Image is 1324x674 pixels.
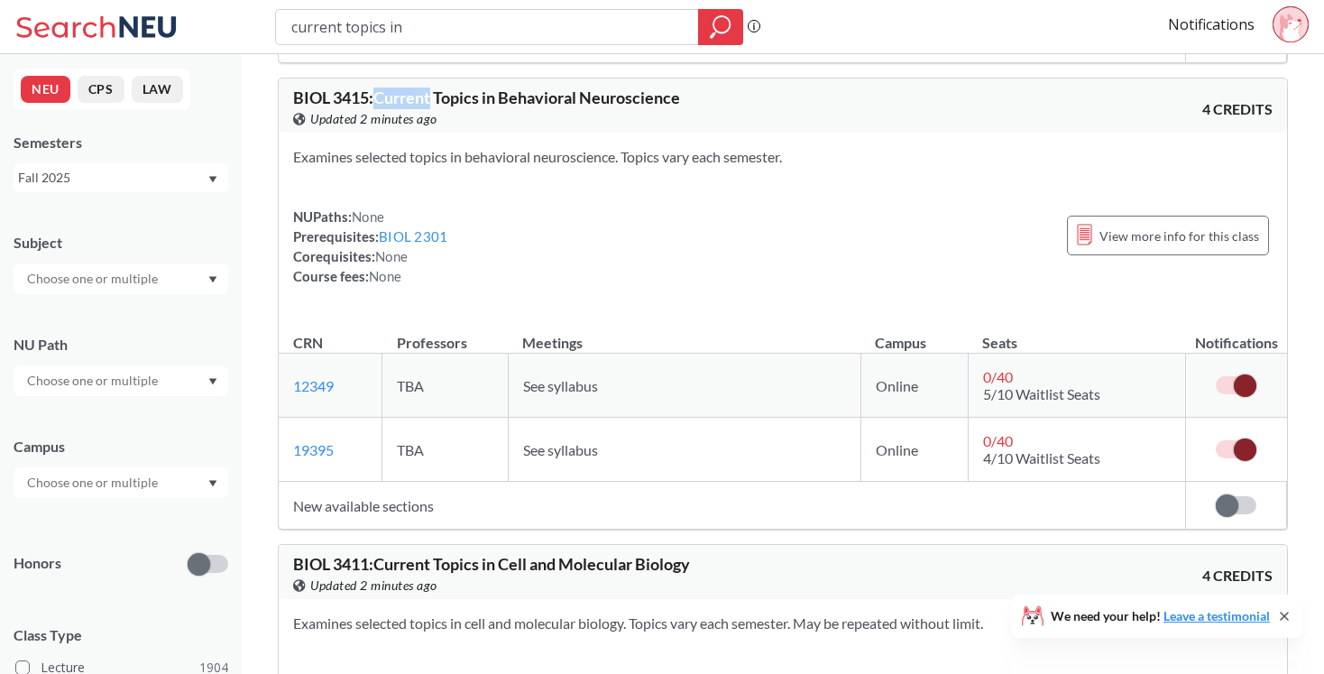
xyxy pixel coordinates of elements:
p: Honors [14,553,61,574]
span: 0 / 40 [983,432,1013,449]
span: We need your help! [1051,610,1270,623]
span: Class Type [14,625,228,645]
span: Updated 2 minutes ago [310,576,437,596]
a: Notifications [1168,14,1255,34]
div: Dropdown arrow [14,365,228,396]
svg: Dropdown arrow [208,276,217,283]
th: Seats [968,315,1186,354]
div: CRN [293,333,323,353]
a: 12349 [293,377,334,394]
th: Notifications [1186,315,1287,354]
div: Semesters [14,133,228,152]
a: Leave a testimonial [1163,608,1270,623]
span: None [375,248,408,264]
input: Choose one or multiple [18,472,170,494]
svg: Dropdown arrow [208,480,217,487]
span: View more info for this class [1099,225,1259,247]
span: 5/10 Waitlist Seats [983,385,1100,402]
div: NUPaths: Prerequisites: Corequisites: Course fees: [293,207,447,286]
svg: Dropdown arrow [208,378,217,385]
td: TBA [382,354,508,418]
span: 4/10 Waitlist Seats [983,449,1100,466]
span: 0 / 40 [983,368,1013,385]
a: BIOL 2301 [379,228,447,245]
input: Choose one or multiple [18,370,170,392]
span: BIOL 3411 : Current Topics in Cell and Molecular Biology [293,554,690,574]
span: None [352,208,384,225]
th: Campus [860,315,968,354]
span: 4 CREDITS [1202,99,1273,119]
div: Campus [14,437,228,457]
div: NU Path [14,335,228,355]
section: Examines selected topics in cell and molecular biology. Topics vary each semester. May be repeate... [293,614,1273,633]
svg: Dropdown arrow [208,176,217,183]
td: TBA [382,418,508,482]
th: Professors [382,315,508,354]
th: Meetings [508,315,860,354]
span: See syllabus [523,441,598,458]
a: 19395 [293,441,334,458]
span: BIOL 3415 : Current Topics in Behavioral Neuroscience [293,88,680,107]
div: Subject [14,233,228,253]
div: Dropdown arrow [14,263,228,294]
td: Online [860,354,968,418]
span: None [369,268,401,284]
div: magnifying glass [698,9,743,45]
section: Examines selected topics in behavioral neuroscience. Topics vary each semester. [293,147,1273,167]
div: Dropdown arrow [14,467,228,498]
input: Class, professor, course number, "phrase" [290,12,685,42]
span: 4 CREDITS [1202,566,1273,586]
div: Fall 2025Dropdown arrow [14,163,228,192]
span: See syllabus [523,377,598,394]
button: NEU [21,76,70,103]
svg: magnifying glass [710,14,731,40]
button: CPS [78,76,124,103]
button: LAW [132,76,183,103]
span: Updated 2 minutes ago [310,109,437,129]
td: New available sections [279,482,1186,530]
td: Online [860,418,968,482]
input: Choose one or multiple [18,268,170,290]
div: Fall 2025 [18,168,207,188]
